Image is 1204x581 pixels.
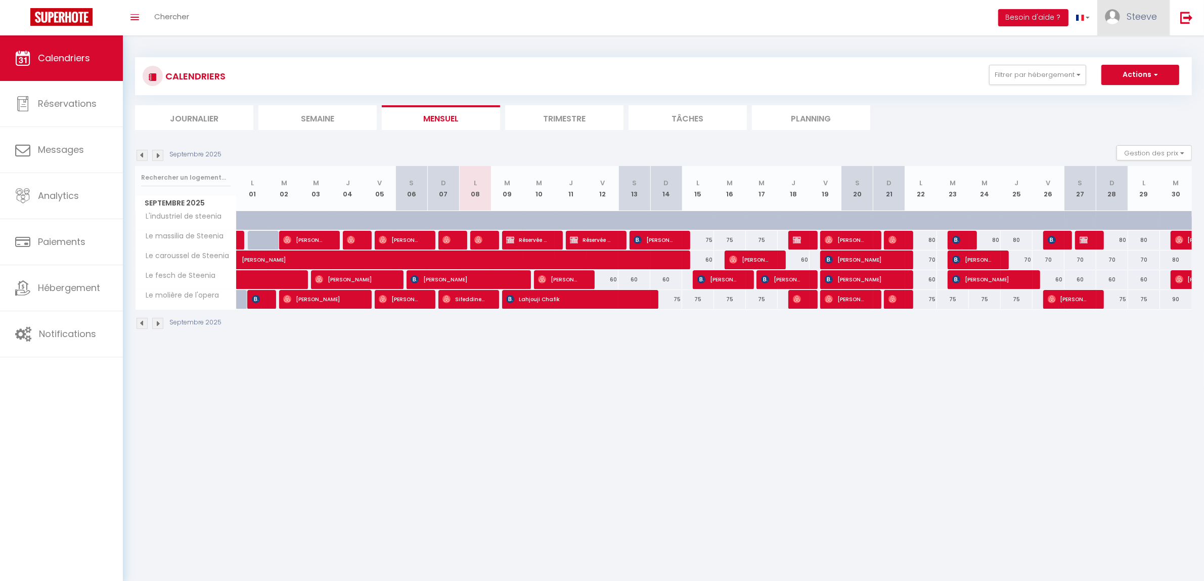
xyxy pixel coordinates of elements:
[855,178,860,188] abbr: S
[242,245,567,264] span: [PERSON_NAME]
[759,178,765,188] abbr: M
[650,270,682,289] div: 60
[379,230,421,250] span: [PERSON_NAME]
[1160,290,1192,309] div: 90
[634,230,676,250] span: [PERSON_NAME]
[441,178,446,188] abbr: D
[841,166,873,211] th: 20
[969,231,1001,250] div: 80
[778,166,810,211] th: 18
[1001,290,1033,309] div: 75
[377,178,382,188] abbr: V
[1160,251,1192,269] div: 80
[825,250,899,269] span: [PERSON_NAME]
[364,166,395,211] th: 05
[1033,251,1064,269] div: 70
[989,65,1086,85] button: Filtrer par hébergement
[1064,270,1096,289] div: 60
[506,289,644,309] span: Lahjouji Chafik
[791,178,795,188] abbr: J
[618,270,650,289] div: 60
[135,105,253,130] li: Journalier
[237,166,269,211] th: 01
[1033,270,1064,289] div: 60
[629,105,747,130] li: Tâches
[347,230,358,250] span: [PERSON_NAME]
[251,178,254,188] abbr: L
[474,178,477,188] abbr: L
[714,231,746,250] div: 75
[952,250,995,269] span: [PERSON_NAME]
[1046,178,1051,188] abbr: V
[1160,166,1192,211] th: 30
[523,166,555,211] th: 10
[1001,166,1033,211] th: 25
[1014,178,1018,188] abbr: J
[778,251,810,269] div: 60
[137,270,218,281] span: Le fesch de Steenia
[950,178,956,188] abbr: M
[38,52,90,64] span: Calendriers
[886,178,891,188] abbr: D
[505,105,623,130] li: Trimestre
[137,290,222,301] span: Le molière de l'opera
[729,250,772,269] span: [PERSON_NAME]
[1033,166,1064,211] th: 26
[650,290,682,309] div: 75
[258,105,377,130] li: Semaine
[169,318,221,327] p: Septembre 2025
[169,150,221,159] p: Septembre 2025
[905,166,937,211] th: 22
[919,178,922,188] abbr: L
[650,166,682,211] th: 14
[905,231,937,250] div: 80
[569,178,573,188] abbr: J
[38,97,97,110] span: Réservations
[1128,251,1160,269] div: 70
[682,231,714,250] div: 75
[1048,289,1090,309] span: [PERSON_NAME]
[281,178,287,188] abbr: M
[761,270,804,289] span: [PERSON_NAME]
[38,189,79,202] span: Analytics
[137,251,232,262] span: Le caroussel de Steenia
[1142,178,1145,188] abbr: L
[982,178,988,188] abbr: M
[459,166,491,211] th: 08
[38,235,85,248] span: Paiements
[969,290,1001,309] div: 75
[1096,270,1128,289] div: 60
[283,230,326,250] span: [PERSON_NAME]
[969,166,1001,211] th: 24
[1096,166,1128,211] th: 28
[1127,10,1157,23] span: Steeve
[1175,230,1198,250] span: [PERSON_NAME]
[252,289,262,309] span: [PERSON_NAME]
[825,270,899,289] span: [PERSON_NAME]
[823,178,828,188] abbr: V
[905,270,937,289] div: 60
[746,166,778,211] th: 17
[332,166,364,211] th: 04
[746,290,778,309] div: 75
[1128,290,1160,309] div: 75
[538,270,581,289] span: [PERSON_NAME]
[905,251,937,269] div: 70
[395,166,427,211] th: 06
[163,65,226,88] h3: CALENDRIERS
[1109,178,1114,188] abbr: D
[136,196,236,211] span: Septembre 2025
[937,290,969,309] div: 75
[1128,270,1160,289] div: 60
[952,230,963,250] span: [PERSON_NAME]
[315,270,389,289] span: [PERSON_NAME]
[504,178,510,188] abbr: M
[30,8,93,26] img: Super Booking
[382,105,500,130] li: Mensuel
[600,178,605,188] abbr: V
[664,178,669,188] abbr: D
[1096,290,1128,309] div: 75
[937,166,969,211] th: 23
[697,270,740,289] span: [PERSON_NAME]
[793,230,804,250] span: Réservée serge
